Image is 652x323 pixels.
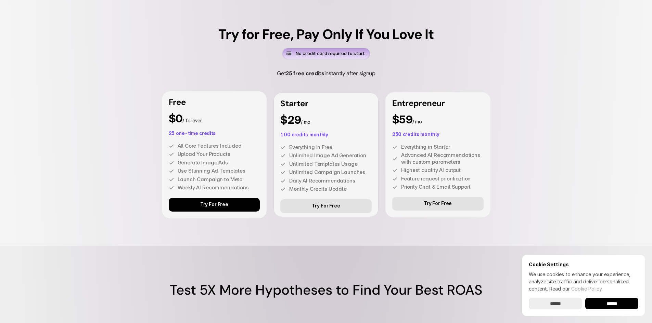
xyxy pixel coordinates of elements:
p: All Core Features Included [178,143,260,149]
p: Try For Free [424,201,452,206]
p: Daily AI Recommendations [289,177,372,184]
p: Monthly Credits Update [289,186,372,192]
p: Use Stunning Ad Templates [178,167,260,174]
h5: Try for Free, Pay Only If You Love It [218,27,434,41]
p: Everything in Starter [401,144,484,150]
span: / mo [301,119,310,125]
p: Launch Campaign to Meta [178,176,260,183]
h1: Test 5X More Hypotheses to Find Your Best ROAS [27,280,625,299]
span: $29 [280,113,301,126]
p: 250 credits monthly [392,132,484,137]
p: No credit card required to start [295,50,365,57]
p: Entrepreneur [392,99,484,107]
p: Unlimited Campaign Launches [289,169,372,176]
p: Unlimited Image Ad Generation [289,152,372,159]
p: Generate Image Ads [178,159,260,166]
p: Upload Your Products [178,151,260,158]
p: Try For Free [200,202,228,207]
h5: Get instantly after signup [247,67,405,80]
p: Everything in Free [289,144,372,151]
h6: Cookie Settings [529,261,638,267]
a: Cookie Policy [571,286,602,292]
p: Priority Chat & Email Support [401,184,484,190]
p: / forever [169,113,260,124]
p: 25 one-time credits [169,131,260,136]
p: Feature request prioritiaztion [401,175,484,182]
a: Try For Free [169,198,260,212]
p: 100 credits monthly [280,132,372,137]
a: Try For Free [392,197,484,211]
span: Read our . [549,286,603,292]
p: We use cookies to enhance your experience, analyze site traffic and deliver personalized content. [529,271,638,292]
a: Try For Free [280,199,372,213]
p: Unlimited Templates Usage [289,161,372,167]
p: Free [169,98,260,106]
p: Advanced AI Recommendations with custom parameters [401,152,484,165]
p: Try For Free [312,203,340,209]
span: $0 [169,112,183,125]
span: / mo [412,119,422,124]
span: 25 free credits [286,70,324,77]
span: $59 [392,113,412,126]
p: Highest quality AI output [401,167,484,174]
p: Weekly AI Recommendations [178,184,260,191]
p: Starter [280,99,372,108]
